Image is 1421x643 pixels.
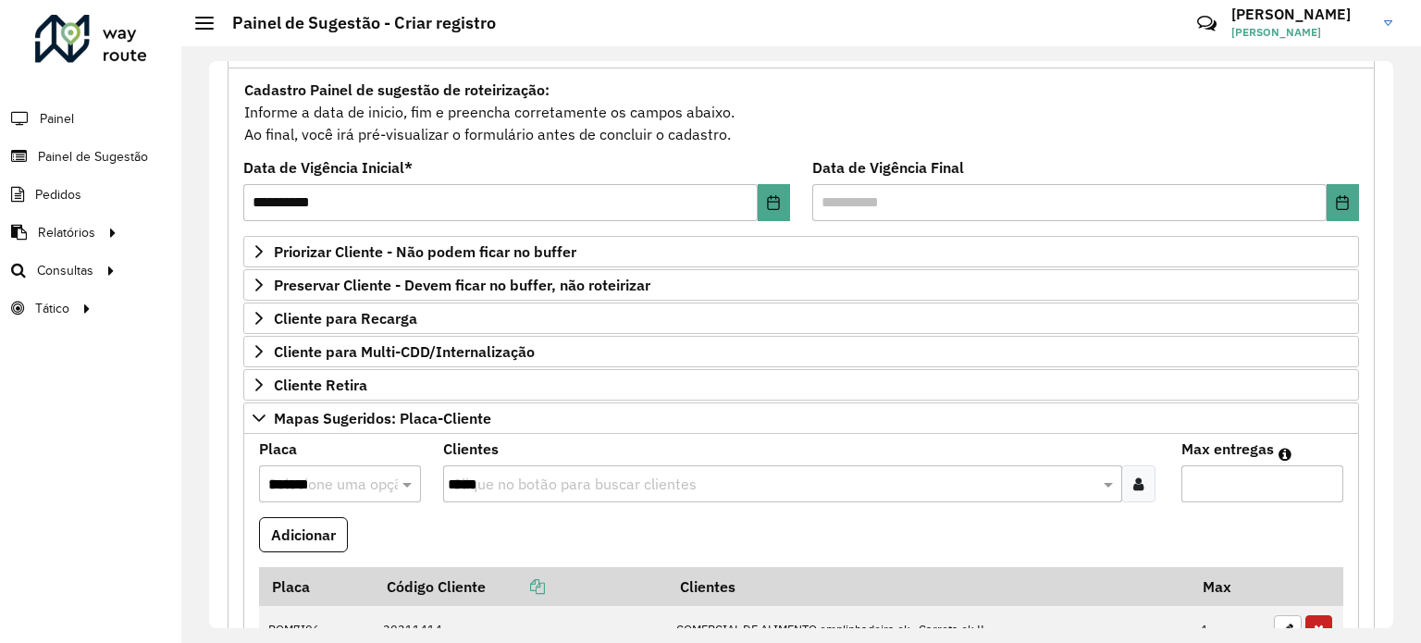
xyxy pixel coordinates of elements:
a: Cliente para Recarga [243,303,1359,334]
span: Pedidos [35,185,81,204]
label: Data de Vigência Inicial [243,156,413,179]
span: Tático [35,299,69,318]
h2: Painel de Sugestão - Criar registro [214,13,496,33]
th: Placa [259,567,374,606]
div: Informe a data de inicio, fim e preencha corretamente os campos abaixo. Ao final, você irá pré-vi... [243,78,1359,146]
label: Clientes [443,438,499,460]
span: [PERSON_NAME] [1231,24,1370,41]
span: Cliente para Multi-CDD/Internalização [274,344,535,359]
span: Painel [40,109,74,129]
a: Contato Rápido [1187,4,1227,43]
th: Código Cliente [374,567,667,606]
th: Clientes [667,567,1191,606]
a: Copiar [486,577,545,596]
span: Mapas Sugeridos: Placa-Cliente [274,411,491,426]
a: Cliente para Multi-CDD/Internalização [243,336,1359,367]
button: Choose Date [758,184,790,221]
strong: Cadastro Painel de sugestão de roteirização: [244,80,550,99]
a: Cliente Retira [243,369,1359,401]
span: Cliente Retira [274,377,367,392]
a: Mapas Sugeridos: Placa-Cliente [243,402,1359,434]
span: Priorizar Cliente - Não podem ficar no buffer [274,244,576,259]
span: Relatórios [38,223,95,242]
th: Max [1191,567,1265,606]
button: Adicionar [259,517,348,552]
span: Preservar Cliente - Devem ficar no buffer, não roteirizar [274,278,650,292]
label: Data de Vigência Final [812,156,964,179]
a: Preservar Cliente - Devem ficar no buffer, não roteirizar [243,269,1359,301]
label: Max entregas [1181,438,1274,460]
span: Consultas [37,261,93,280]
label: Placa [259,438,297,460]
button: Choose Date [1327,184,1359,221]
a: Priorizar Cliente - Não podem ficar no buffer [243,236,1359,267]
span: Painel de Sugestão [38,147,148,167]
span: Cliente para Recarga [274,311,417,326]
h3: [PERSON_NAME] [1231,6,1370,23]
em: Máximo de clientes que serão colocados na mesma rota com os clientes informados [1279,447,1291,462]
